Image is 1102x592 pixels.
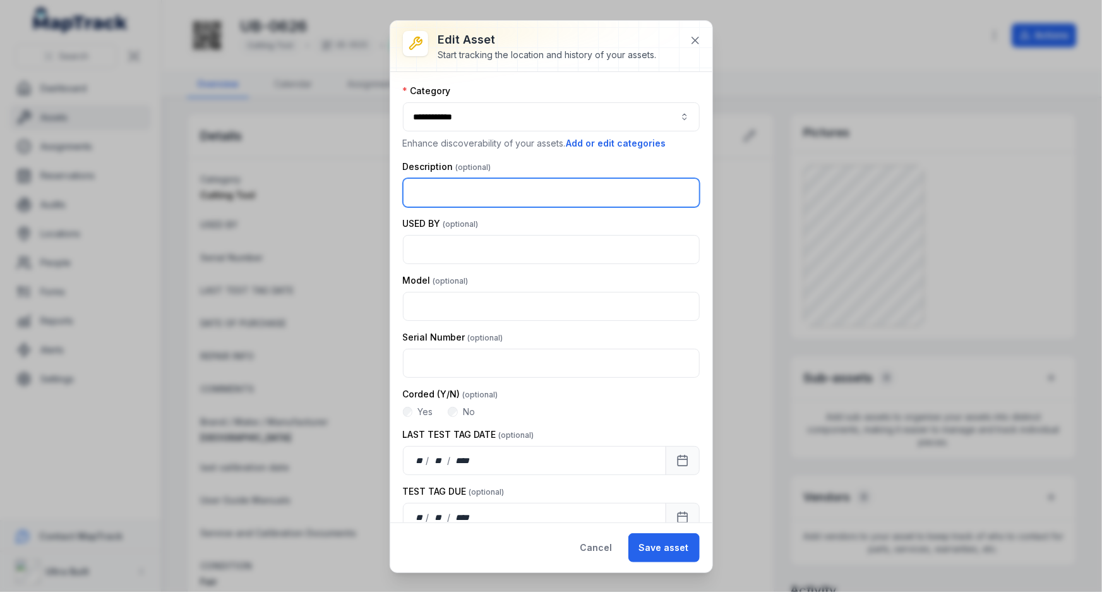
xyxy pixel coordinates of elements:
div: day, [414,454,426,467]
button: Save asset [628,533,700,562]
div: month, [430,454,447,467]
label: No [463,406,475,418]
label: USED BY [403,217,479,230]
label: Corded (Y/N) [403,388,498,401]
div: day, [414,511,426,524]
div: / [447,511,452,524]
button: Calendar [666,446,700,475]
label: LAST TEST TAG DATE [403,428,534,441]
button: Add or edit categories [566,136,667,150]
div: year, [452,454,475,467]
button: Cancel [570,533,623,562]
div: month, [430,511,447,524]
label: Description [403,160,491,173]
label: TEST TAG DUE [403,485,505,498]
div: / [426,511,430,524]
div: Start tracking the location and history of your assets. [438,49,657,61]
p: Enhance discoverability of your assets. [403,136,700,150]
label: Model [403,274,469,287]
h3: Edit asset [438,31,657,49]
label: Serial Number [403,331,503,344]
div: / [447,454,452,467]
label: Category [403,85,451,97]
label: Yes [417,406,433,418]
div: / [426,454,430,467]
div: year, [452,511,475,524]
button: Calendar [666,503,700,532]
